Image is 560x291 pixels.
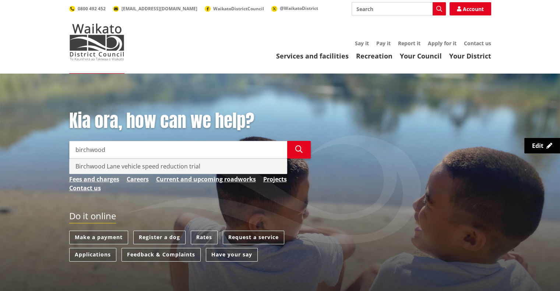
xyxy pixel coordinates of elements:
[464,40,491,47] a: Contact us
[352,2,446,15] input: Search input
[376,40,391,47] a: Pay it
[263,175,287,184] a: Projects
[280,5,318,11] span: @WaikatoDistrict
[398,40,420,47] a: Report it
[526,260,553,287] iframe: Messenger Launcher
[121,248,201,262] a: Feedback & Complaints
[69,6,106,12] a: 0800 492 452
[449,52,491,60] a: Your District
[191,231,218,244] a: Rates
[113,6,197,12] a: [EMAIL_ADDRESS][DOMAIN_NAME]
[69,231,128,244] a: Make a payment
[69,24,124,60] img: Waikato District Council - Te Kaunihera aa Takiwaa o Waikato
[69,141,287,159] input: Search input
[69,248,116,262] a: Applications
[133,231,186,244] a: Register a dog
[450,2,491,15] a: Account
[69,184,101,192] a: Contact us
[276,52,349,60] a: Services and facilities
[355,40,369,47] a: Say it
[205,6,264,12] a: WaikatoDistrictCouncil
[356,52,392,60] a: Recreation
[69,211,116,224] h2: Do it online
[524,138,560,153] a: Edit
[532,142,543,150] span: Edit
[223,231,284,244] a: Request a service
[156,175,256,184] a: Current and upcoming roadworks
[428,40,457,47] a: Apply for it
[78,6,106,12] span: 0800 492 452
[121,6,197,12] span: [EMAIL_ADDRESS][DOMAIN_NAME]
[271,5,318,11] a: @WaikatoDistrict
[69,110,311,132] h1: Kia ora, how can we help?
[70,159,287,174] div: Birchwood Lane vehicle speed reduction trial
[206,248,258,262] a: Have your say
[69,175,119,184] a: Fees and charges
[127,175,149,184] a: Careers
[400,52,442,60] a: Your Council
[213,6,264,12] span: WaikatoDistrictCouncil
